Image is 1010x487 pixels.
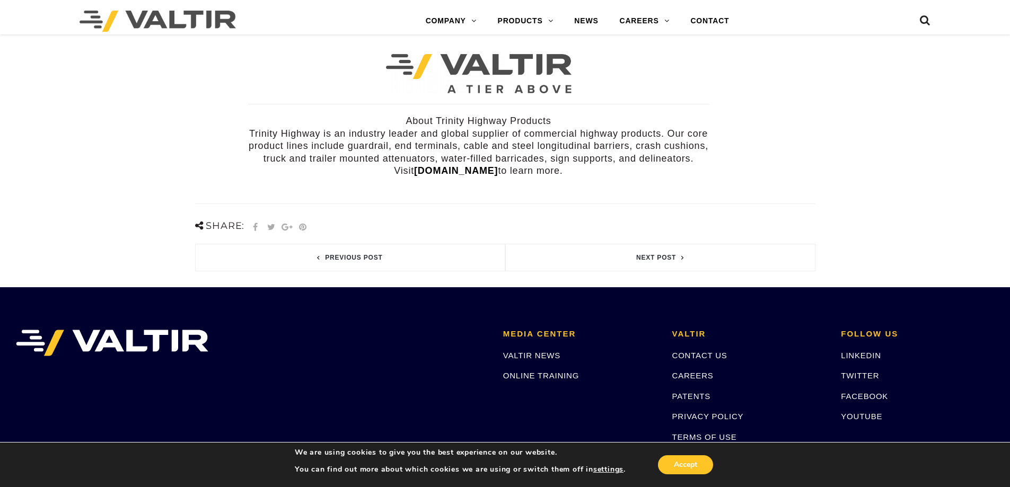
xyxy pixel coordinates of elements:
img: VALTIR [16,330,208,356]
p: We are using cookies to give you the best experience on our website. [295,448,626,457]
a: CONTACT [680,11,740,32]
a: COMPANY [415,11,487,32]
a: CAREERS [609,11,680,32]
a: YOUTUBE [841,412,882,421]
a: PRODUCTS [487,11,564,32]
a: VALTIR NEWS [503,351,560,360]
h2: VALTIR [672,330,825,339]
span: Share: [195,220,245,232]
button: Accept [658,455,713,474]
a: NEWS [564,11,609,32]
a: TERMS OF USE [672,432,737,441]
h2: MEDIA CENTER [503,330,656,339]
a: PATENTS [672,392,711,401]
a: CAREERS [672,371,714,380]
img: Valtir [80,11,236,32]
a: ONLINE TRAINING [503,371,579,380]
a: Next post [505,244,815,271]
a: CONTACT US [672,351,727,360]
button: settings [593,465,623,474]
p: You can find out more about which cookies we are using or switch them off in . [295,465,626,474]
a: FACEBOOK [841,392,888,401]
a: PRIVACY POLICY [672,412,744,421]
a: LINKEDIN [841,351,881,360]
a: TWITTER [841,371,879,380]
a: Previous post [196,244,505,271]
p: About Trinity Highway Products Trinity Highway is an industry leader and global supplier of comme... [248,115,709,177]
h2: FOLLOW US [841,330,994,339]
a: [DOMAIN_NAME] [414,165,498,176]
